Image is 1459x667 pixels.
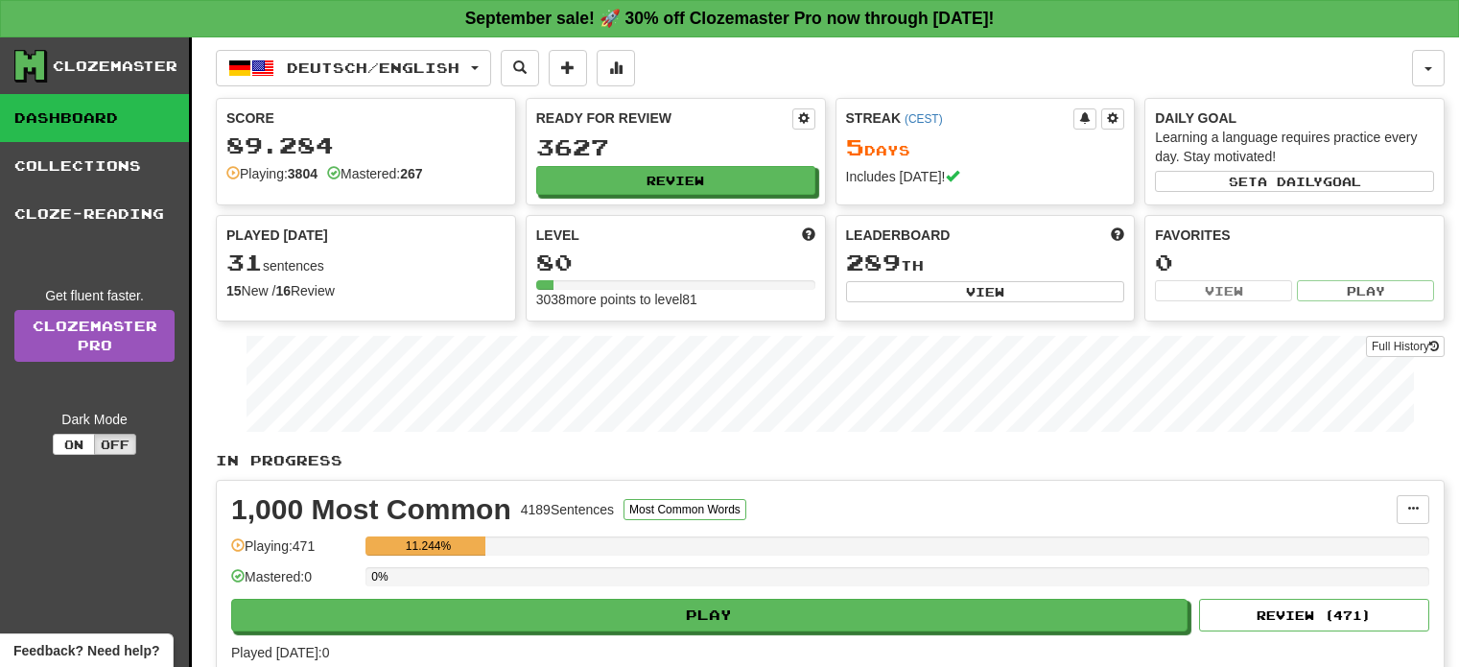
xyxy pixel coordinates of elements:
[216,451,1445,470] p: In Progress
[226,133,506,157] div: 89.284
[597,50,635,86] button: More stats
[53,434,95,455] button: On
[536,135,815,159] div: 3627
[231,645,329,660] span: Played [DATE]: 0
[1366,336,1445,357] button: Full History
[1297,280,1434,301] button: Play
[1155,128,1434,166] div: Learning a language requires practice every day. Stay motivated!
[226,250,506,275] div: sentences
[536,290,815,309] div: 3038 more points to level 81
[288,166,318,181] strong: 3804
[624,499,746,520] button: Most Common Words
[13,641,159,660] span: Open feedback widget
[536,166,815,195] button: Review
[846,167,1125,186] div: Includes [DATE]!
[1155,280,1292,301] button: View
[1199,599,1429,631] button: Review (471)
[14,410,175,429] div: Dark Mode
[1155,250,1434,274] div: 0
[1155,226,1434,245] div: Favorites
[1155,171,1434,192] button: Seta dailygoal
[226,164,318,183] div: Playing:
[226,249,263,275] span: 31
[802,226,815,245] span: Score more points to level up
[549,50,587,86] button: Add sentence to collection
[846,108,1074,128] div: Streak
[846,250,1125,275] div: th
[846,249,901,275] span: 289
[231,599,1188,631] button: Play
[226,281,506,300] div: New / Review
[465,9,995,28] strong: September sale! 🚀 30% off Clozemaster Pro now through [DATE]!
[1155,108,1434,128] div: Daily Goal
[287,60,459,76] span: Deutsch / English
[1258,175,1323,188] span: a daily
[846,133,864,160] span: 5
[275,283,291,298] strong: 16
[226,283,242,298] strong: 15
[216,50,491,86] button: Deutsch/English
[501,50,539,86] button: Search sentences
[14,286,175,305] div: Get fluent faster.
[1111,226,1124,245] span: This week in points, UTC
[536,250,815,274] div: 80
[14,310,175,362] a: ClozemasterPro
[846,281,1125,302] button: View
[846,226,951,245] span: Leaderboard
[231,495,511,524] div: 1,000 Most Common
[846,135,1125,160] div: Day s
[231,536,356,568] div: Playing: 471
[521,500,614,519] div: 4189 Sentences
[536,226,579,245] span: Level
[231,567,356,599] div: Mastered: 0
[536,108,792,128] div: Ready for Review
[400,166,422,181] strong: 267
[327,164,423,183] div: Mastered:
[94,434,136,455] button: Off
[226,108,506,128] div: Score
[905,112,943,126] a: (CEST)
[226,226,328,245] span: Played [DATE]
[371,536,484,556] div: 11.244%
[53,57,177,76] div: Clozemaster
